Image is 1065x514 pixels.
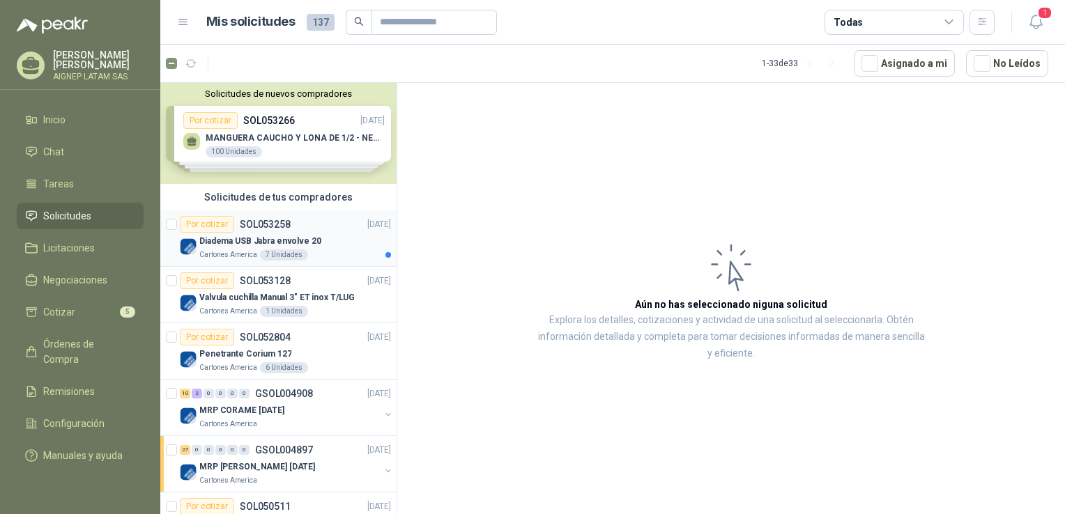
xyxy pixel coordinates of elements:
p: [DATE] [367,500,391,513]
div: 1 Unidades [260,306,308,317]
span: Tareas [43,176,74,192]
span: 5 [120,306,135,318]
a: Por cotizarSOL052804[DATE] Company LogoPenetrante Corium 127Cartones America6 Unidades [160,323,397,380]
p: Cartones America [199,475,257,486]
p: Diadema USB Jabra envolve 20 [199,235,321,248]
div: Solicitudes de nuevos compradoresPor cotizarSOL053266[DATE] MANGUERA CAUCHO Y LONA DE 1/2 - NEGRA... [160,83,397,184]
div: 6 Unidades [260,362,308,373]
a: Órdenes de Compra [17,331,144,373]
div: 0 [215,445,226,455]
a: Manuales y ayuda [17,442,144,469]
span: Inicio [43,112,66,127]
a: Licitaciones [17,235,144,261]
a: Negociaciones [17,267,144,293]
a: Remisiones [17,378,144,405]
div: Por cotizar [180,272,234,289]
p: Cartones America [199,362,257,373]
p: GSOL004897 [255,445,313,455]
p: [PERSON_NAME] [PERSON_NAME] [53,50,144,70]
a: Chat [17,139,144,165]
div: 27 [180,445,190,455]
span: Manuales y ayuda [43,448,123,463]
div: 1 - 33 de 33 [762,52,843,75]
button: Asignado a mi [854,50,955,77]
div: 0 [239,445,250,455]
img: Company Logo [180,238,197,255]
p: MRP CORAME [DATE] [199,404,284,417]
span: Remisiones [43,384,95,399]
a: Solicitudes [17,203,144,229]
a: Cotizar5 [17,299,144,325]
span: Cotizar [43,304,75,320]
p: SOL052804 [240,332,291,342]
img: Company Logo [180,407,197,424]
a: Tareas [17,171,144,197]
p: Cartones America [199,419,257,430]
p: [DATE] [367,218,391,231]
p: Valvula cuchilla Manual 3" ET inox T/LUG [199,291,355,304]
p: Cartones America [199,249,257,260]
p: Explora los detalles, cotizaciones y actividad de una solicitud al seleccionarla. Obtén informaci... [537,312,926,362]
div: 10 [180,389,190,398]
span: Negociaciones [43,272,107,288]
a: 10 2 0 0 0 0 GSOL004908[DATE] Company LogoMRP CORAME [DATE]Cartones America [180,385,394,430]
img: Company Logo [180,464,197,481]
p: SOL050511 [240,501,291,511]
img: Company Logo [180,351,197,368]
div: 0 [215,389,226,398]
div: Por cotizar [180,216,234,233]
div: 2 [192,389,202,398]
span: Solicitudes [43,208,91,224]
a: 27 0 0 0 0 0 GSOL004897[DATE] Company LogoMRP [PERSON_NAME] [DATE]Cartones America [180,442,394,486]
a: Por cotizarSOL053128[DATE] Company LogoValvula cuchilla Manual 3" ET inox T/LUGCartones America1 ... [160,267,397,323]
span: search [354,17,364,26]
a: Por cotizarSOL053258[DATE] Company LogoDiadema USB Jabra envolve 20Cartones America7 Unidades [160,210,397,267]
button: 1 [1023,10,1048,35]
div: 0 [204,389,214,398]
span: Licitaciones [43,240,95,256]
div: 0 [239,389,250,398]
div: Por cotizar [180,329,234,345]
p: [DATE] [367,274,391,288]
span: Configuración [43,416,105,431]
p: [DATE] [367,387,391,400]
img: Company Logo [180,295,197,311]
span: 1 [1037,6,1052,20]
p: Penetrante Corium 127 [199,348,291,361]
div: Solicitudes de tus compradores [160,184,397,210]
div: 0 [227,445,238,455]
span: Chat [43,144,64,159]
span: 137 [307,14,335,31]
a: Configuración [17,410,144,437]
p: [DATE] [367,444,391,457]
p: AIGNEP LATAM SAS [53,72,144,81]
button: No Leídos [966,50,1048,77]
span: Órdenes de Compra [43,336,130,367]
p: Cartones America [199,306,257,317]
div: 0 [192,445,202,455]
p: SOL053128 [240,276,291,286]
div: 0 [204,445,214,455]
p: GSOL004908 [255,389,313,398]
h1: Mis solicitudes [206,12,296,32]
div: 0 [227,389,238,398]
p: [DATE] [367,331,391,344]
div: 7 Unidades [260,249,308,260]
p: MRP [PERSON_NAME] [DATE] [199,460,315,474]
button: Solicitudes de nuevos compradores [166,88,391,99]
p: SOL053258 [240,219,291,229]
img: Logo peakr [17,17,88,33]
a: Inicio [17,107,144,133]
h3: Aún no has seleccionado niguna solicitud [635,297,827,312]
div: Todas [834,15,863,30]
